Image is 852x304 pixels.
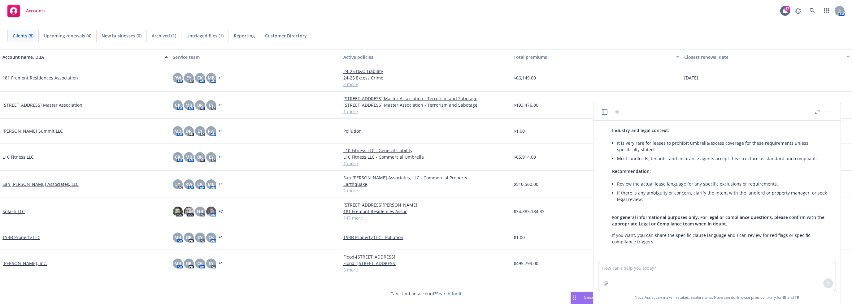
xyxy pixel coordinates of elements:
a: [STREET_ADDRESS][PERSON_NAME] [343,202,509,208]
div: Service team [173,54,338,60]
span: MB [208,181,215,187]
a: Report a Bug [792,5,804,17]
li: It is very rare for leases to prohibit umbrella/excess coverage for these requirements unless spe... [617,139,827,154]
div: 17 [785,6,790,11]
img: photo [184,207,194,216]
span: $66,149.00 [514,75,536,81]
span: New businesses (0) [102,32,141,39]
div: Closest renewal date [684,54,843,60]
span: MB [174,260,181,267]
button: Service team [170,49,341,64]
span: RW [174,75,181,81]
a: 2 more [343,187,509,194]
a: TSRB Property LLC - Pollution [343,234,509,241]
a: 1 more [343,160,509,167]
span: $1.00 [514,234,525,241]
a: + 1 [219,129,223,133]
a: + 1 [219,155,223,159]
a: Search for it [436,291,462,297]
span: Clients (8) [13,32,33,39]
span: Untriaged files (1) [186,32,224,39]
span: MB [185,102,192,108]
a: San [PERSON_NAME] Associates, LLC [2,181,79,187]
span: Nova Assist can make mistakes. Explore what Nova can do: Browse prompt library for and [635,291,799,304]
span: For general informational purposes only. For legal or compliance questions, please confirm with t... [612,214,824,227]
span: Can't find an account? [390,290,462,297]
a: 147 more [343,215,509,221]
span: [DATE] [684,75,698,81]
a: 181 Fremont Residences Assoc [343,208,509,215]
span: CK [197,260,203,267]
a: [PERSON_NAME], Inc. [2,260,47,267]
a: L10 Fitness LLC - General Liability [343,147,509,154]
a: Earthquake [343,181,509,187]
a: Flood -[STREET_ADDRESS] [343,260,509,267]
span: EY [198,234,202,241]
a: Switch app [820,5,833,17]
span: CK [175,102,180,108]
a: TSRB Property LLC [2,234,40,241]
img: photo [173,207,183,216]
a: + 1 [219,236,223,239]
span: EY [175,181,180,187]
span: CK [197,181,203,187]
span: MB [185,154,192,160]
span: EY [209,102,214,108]
span: Accounts [26,8,46,13]
span: BR [197,154,203,160]
span: Archived (1) [152,32,176,39]
span: [DATE] [684,102,698,108]
a: 181 Fremont Residences Association [2,75,78,81]
a: [PERSON_NAME] Summit LLC [2,128,63,134]
a: + 1 [219,262,223,265]
a: [STREET_ADDRESS] Master Association [2,102,82,108]
li: Review the actual lease language for any specific exclusions or requirements. [617,179,827,188]
span: EY [198,128,202,134]
button: Closest renewal date [682,49,852,64]
span: MB [208,75,215,81]
span: BR [186,234,192,241]
span: EY [209,154,214,160]
a: 24-25 D&O Liability [343,68,509,75]
span: $1.00 [514,128,525,134]
div: Total premiums [514,54,672,60]
span: RW [185,181,192,187]
a: L10 Fitness LLC [2,154,34,160]
a: + 1 [219,103,223,107]
span: $510,560.00 [514,181,538,187]
span: BR [197,102,203,108]
a: BI [783,295,786,300]
a: L10 Fitness LLC - Commercial Umbrella [343,154,509,160]
span: MB [174,128,181,134]
span: Recommendation: [612,168,651,174]
a: 3 more [343,81,509,88]
span: MB [174,234,181,241]
button: Nova Assist [571,292,613,304]
span: Upcoming renewals (4) [44,32,91,39]
span: $65,914.00 [514,154,536,160]
span: Nova Assist [584,295,608,300]
button: Total premiums [511,49,681,64]
p: If you want, you can share the specific clause language and I can review for red flags or specifi... [612,232,827,245]
a: [STREET_ADDRESS] Master Association - Terrorism and Sabotage [343,95,509,102]
a: 24-25 Excess Crime [343,75,509,81]
span: RW [208,128,215,134]
a: + 7 [219,210,223,213]
a: San [PERSON_NAME] Associates, LLC - Commercial Property [343,174,509,181]
span: $495,793.00 [514,260,538,267]
a: TR [795,295,799,300]
span: $193,476.00 [514,102,538,108]
span: CK [208,234,214,241]
span: Customer Directory [265,32,307,39]
a: Pollution [343,128,509,134]
span: EY [209,260,214,267]
div: Account name, DBA [2,54,161,60]
div: Active policies [343,54,509,60]
a: [STREET_ADDRESS] Master Association - Terrorism and Sabotage [343,102,509,108]
button: Active policies [341,49,511,64]
span: BR [186,128,192,134]
span: BR [186,260,192,267]
a: Accounts [5,2,48,19]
